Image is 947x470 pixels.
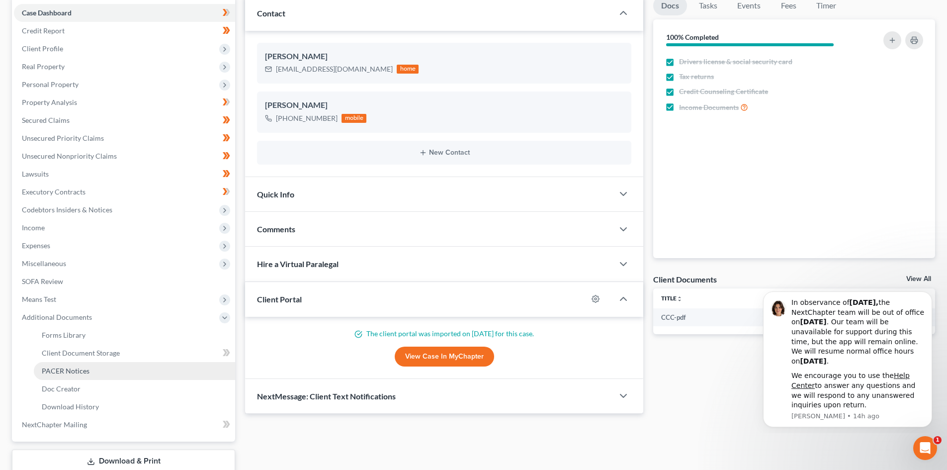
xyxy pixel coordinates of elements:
button: New Contact [265,149,623,157]
span: Additional Documents [22,313,92,321]
a: View All [906,276,931,282]
a: Executory Contracts [14,183,235,201]
span: Forms Library [42,331,86,339]
span: Drivers license & social security card [679,57,792,67]
span: Income [22,223,45,232]
a: Doc Creator [34,380,235,398]
a: Client Document Storage [34,344,235,362]
td: CCC-pdf [653,308,794,326]
div: Client Documents [653,274,717,284]
span: Doc Creator [42,384,81,393]
span: Personal Property [22,80,79,89]
span: Case Dashboard [22,8,72,17]
span: Miscellaneous [22,259,66,268]
a: Titleunfold_more [661,294,683,302]
a: View Case in MyChapter [395,347,494,367]
span: Income Documents [679,102,739,112]
span: SOFA Review [22,277,63,285]
span: Lawsuits [22,170,49,178]
span: Hire a Virtual Paralegal [257,259,339,269]
span: Unsecured Nonpriority Claims [22,152,117,160]
div: [PERSON_NAME] [265,51,623,63]
p: The client portal was imported on [DATE] for this case. [257,329,631,339]
span: 1 [934,436,942,444]
span: Comments [257,224,295,234]
span: Client Portal [257,294,302,304]
a: Property Analysis [14,94,235,111]
iframe: Intercom live chat [913,436,937,460]
a: Credit Report [14,22,235,40]
a: Download History [34,398,235,416]
span: Means Test [22,295,56,303]
a: PACER Notices [34,362,235,380]
span: Expenses [22,241,50,250]
span: Credit Counseling Certificate [679,87,768,96]
a: Case Dashboard [14,4,235,22]
span: Credit Report [22,26,65,35]
span: Client Profile [22,44,63,53]
a: Unsecured Nonpriority Claims [14,147,235,165]
div: home [397,65,419,74]
span: Property Analysis [22,98,77,106]
a: NextChapter Mailing [14,416,235,434]
span: Quick Info [257,189,294,199]
a: SOFA Review [14,273,235,290]
iframe: Intercom notifications message [748,282,947,433]
span: NextChapter Mailing [22,420,87,429]
div: [PERSON_NAME] [265,99,623,111]
span: Unsecured Priority Claims [22,134,104,142]
span: NextMessage: Client Text Notifications [257,391,396,401]
span: Real Property [22,62,65,71]
span: Contact [257,8,285,18]
span: Client Document Storage [42,349,120,357]
div: mobile [342,114,366,123]
div: [EMAIL_ADDRESS][DOMAIN_NAME] [276,64,393,74]
i: unfold_more [677,296,683,302]
strong: 100% Completed [666,33,719,41]
span: Secured Claims [22,116,70,124]
span: Executory Contracts [22,188,86,196]
a: Secured Claims [14,111,235,129]
a: Unsecured Priority Claims [14,129,235,147]
span: Codebtors Insiders & Notices [22,205,112,214]
span: Tax returns [679,72,714,82]
div: [PHONE_NUMBER] [276,113,338,123]
span: PACER Notices [42,367,89,375]
span: Download History [42,402,99,411]
a: Forms Library [34,326,235,344]
a: Lawsuits [14,165,235,183]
